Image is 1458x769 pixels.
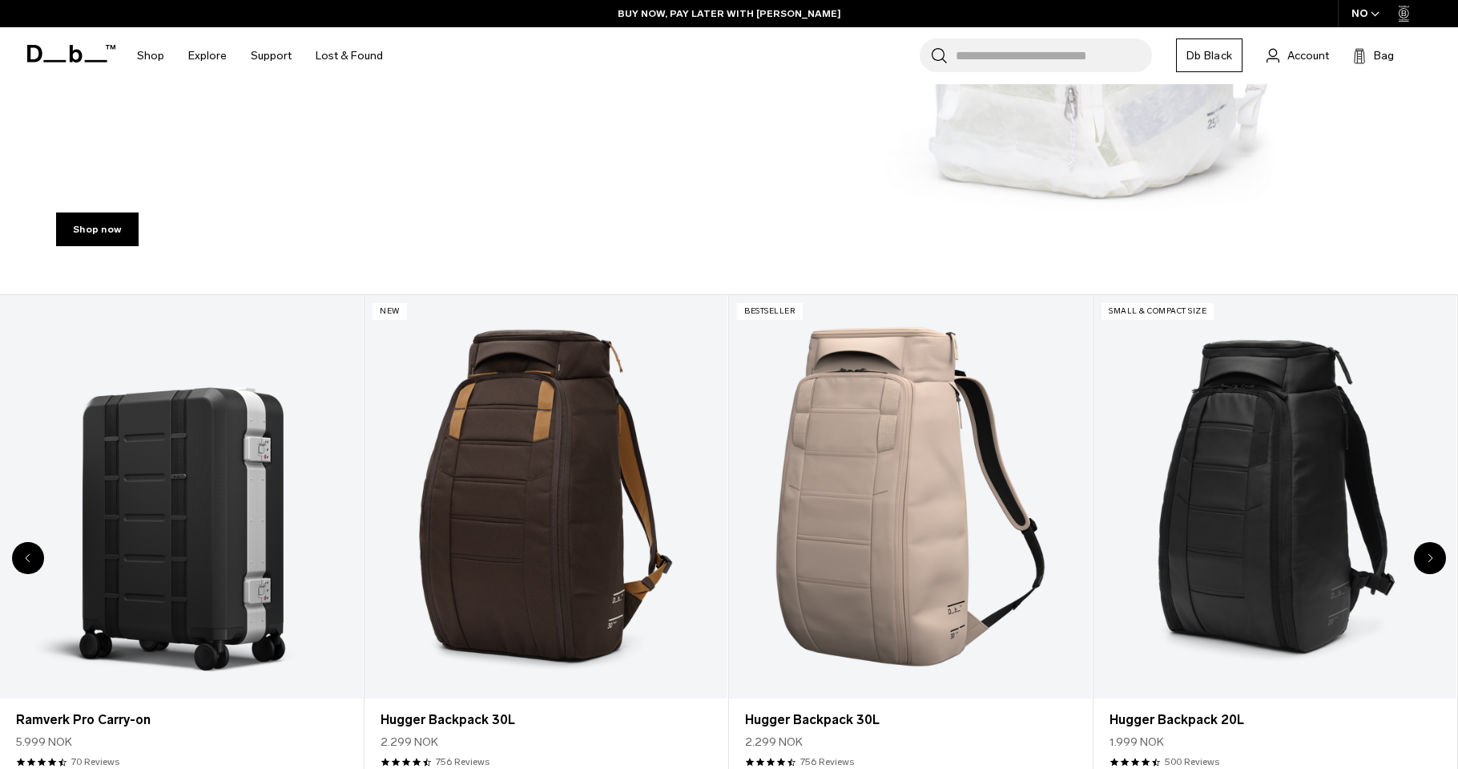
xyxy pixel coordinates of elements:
[16,734,72,751] span: 5.999 NOK
[618,6,841,21] a: BUY NOW, PAY LATER WITH [PERSON_NAME]
[729,295,1092,698] a: Hugger Backpack 30L
[745,734,803,751] span: 2.299 NOK
[745,710,1076,730] a: Hugger Backpack 30L
[1176,38,1243,72] a: Db Black
[1353,46,1394,65] button: Bag
[800,755,854,769] a: 756 reviews
[316,27,383,84] a: Lost & Found
[1414,542,1446,574] div: Next slide
[1093,295,1456,698] a: Hugger Backpack 20L
[364,295,727,698] a: Hugger Backpack 30L
[1287,47,1329,64] span: Account
[188,27,227,84] a: Explore
[1374,47,1394,64] span: Bag
[1110,710,1440,730] a: Hugger Backpack 20L
[1267,46,1329,65] a: Account
[1110,734,1164,751] span: 1.999 NOK
[381,710,711,730] a: Hugger Backpack 30L
[137,27,164,84] a: Shop
[71,755,119,769] a: 70 reviews
[1102,303,1214,320] p: Small & Compact Size
[125,27,395,84] nav: Main Navigation
[737,303,803,320] p: Bestseller
[251,27,292,84] a: Support
[373,303,407,320] p: New
[16,710,347,730] a: Ramverk Pro Carry-on
[1165,755,1219,769] a: 500 reviews
[436,755,489,769] a: 756 reviews
[12,542,44,574] div: Previous slide
[381,734,438,751] span: 2.299 NOK
[56,212,139,246] a: Shop now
